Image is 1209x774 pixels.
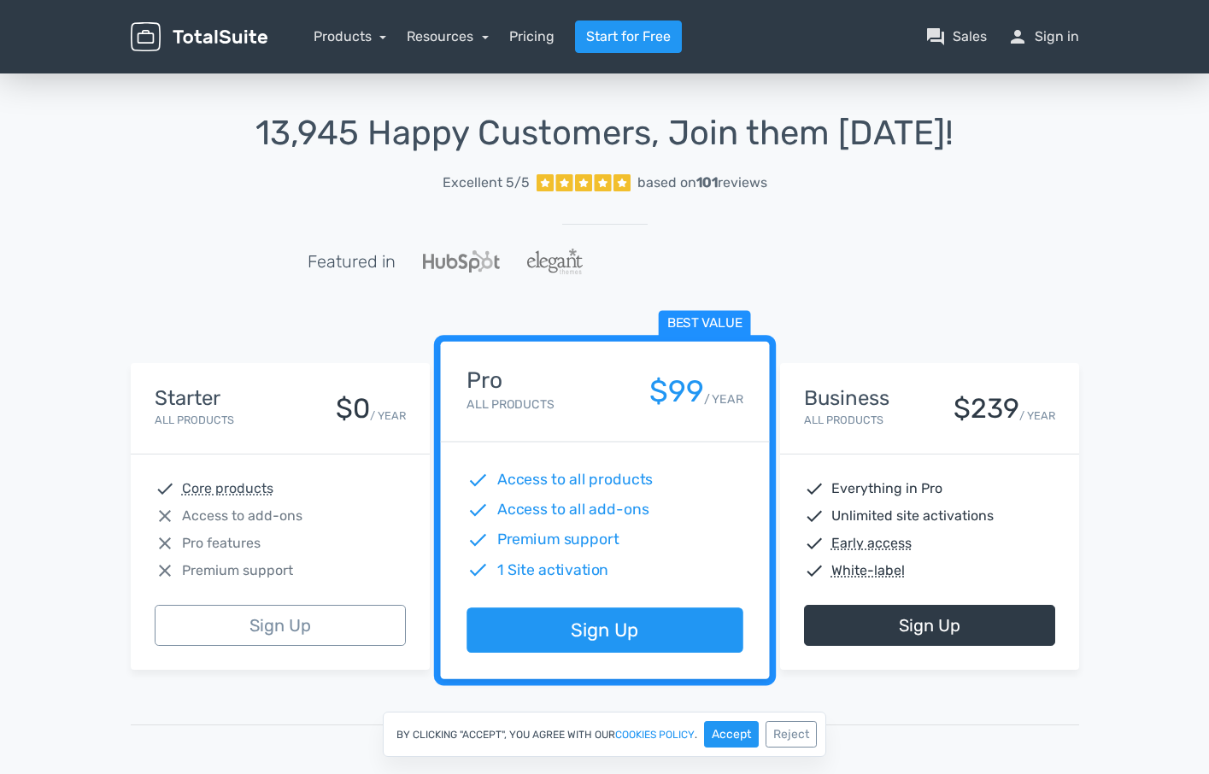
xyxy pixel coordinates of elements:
small: / YEAR [703,390,742,408]
img: TotalSuite for WordPress [131,22,267,52]
div: $0 [336,394,370,424]
div: based on reviews [637,173,767,193]
h1: 13,945 Happy Customers, Join them [DATE]! [131,114,1079,152]
span: Best value [658,311,750,337]
span: Excellent 5/5 [443,173,530,193]
span: check [804,533,825,554]
a: personSign in [1007,26,1079,47]
h4: Pro [467,368,554,393]
abbr: White-label [831,560,905,581]
a: Resources [407,28,489,44]
small: All Products [155,413,234,426]
div: By clicking "Accept", you agree with our . [383,712,826,757]
small: / YEAR [1019,408,1055,424]
a: Sign Up [804,605,1055,646]
span: Access to all add-ons [496,499,649,521]
a: Start for Free [575,21,682,53]
span: Pro features [182,533,261,554]
span: Unlimited site activations [831,506,994,526]
small: All Products [804,413,883,426]
span: close [155,560,175,581]
strong: 101 [696,174,718,191]
small: All Products [467,397,554,412]
span: Premium support [496,529,619,551]
span: check [467,469,489,491]
abbr: Core products [182,478,273,499]
a: cookies policy [615,730,695,740]
span: person [1007,26,1028,47]
span: Access to all products [496,469,653,491]
a: Sign Up [155,605,406,646]
button: Reject [766,721,817,748]
span: close [155,533,175,554]
small: / YEAR [370,408,406,424]
span: check [804,478,825,499]
span: check [467,559,489,581]
div: $239 [954,394,1019,424]
span: Premium support [182,560,293,581]
span: check [467,529,489,551]
span: check [467,499,489,521]
span: check [155,478,175,499]
div: $99 [649,375,703,408]
img: ElegantThemes [527,249,583,274]
a: question_answerSales [925,26,987,47]
h4: Starter [155,387,234,409]
a: Sign Up [467,608,742,654]
span: 1 Site activation [496,559,608,581]
span: close [155,506,175,526]
span: Access to add-ons [182,506,302,526]
abbr: Early access [831,533,912,554]
a: Excellent 5/5 based on101reviews [131,166,1079,200]
span: question_answer [925,26,946,47]
h4: Business [804,387,889,409]
span: check [804,560,825,581]
a: Products [314,28,387,44]
h5: Featured in [308,252,396,271]
span: Everything in Pro [831,478,942,499]
button: Accept [704,721,759,748]
span: check [804,506,825,526]
img: Hubspot [423,250,500,273]
a: Pricing [509,26,555,47]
